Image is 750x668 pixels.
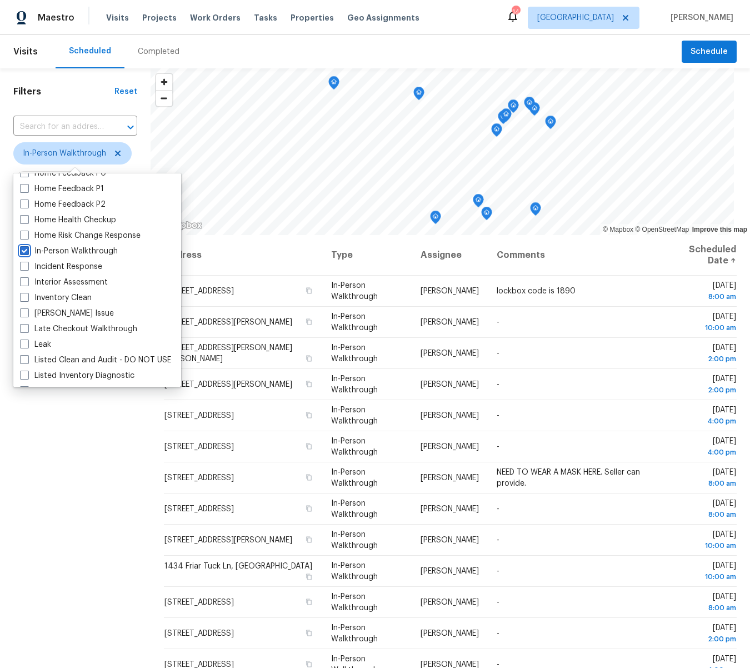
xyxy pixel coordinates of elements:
label: Inventory Clean [20,292,92,303]
span: [DATE] [668,437,736,458]
span: [STREET_ADDRESS][PERSON_NAME][PERSON_NAME] [164,344,292,363]
span: In-Person Walkthrough [331,562,378,581]
button: Copy Address [303,286,313,296]
div: Map marker [413,87,424,104]
a: OpenStreetMap [635,226,689,233]
span: [PERSON_NAME] [421,412,479,420]
button: Zoom out [156,90,172,106]
div: 8:00 am [668,602,736,614]
span: [DATE] [668,375,736,396]
label: Leak [20,339,51,350]
div: Map marker [491,123,502,141]
div: 14 [512,7,519,18]
span: [STREET_ADDRESS] [164,630,234,637]
th: Scheduled Date ↑ [659,235,737,276]
button: Copy Address [303,535,313,545]
button: Copy Address [303,379,313,389]
button: Schedule [682,41,737,63]
button: Copy Address [303,628,313,638]
button: Copy Address [303,504,313,514]
span: Zoom in [156,74,172,90]
span: [STREET_ADDRESS] [164,443,234,451]
label: Home Health Checkup [20,215,116,226]
label: Home Risk Change Response [20,230,141,241]
label: [PERSON_NAME] Issue [20,308,114,319]
div: Map marker [473,194,484,211]
span: - [497,505,499,513]
span: - [497,350,499,357]
span: In-Person Walkthrough [331,624,378,643]
button: Copy Address [303,597,313,607]
span: [PERSON_NAME] [666,12,733,23]
div: 8:00 am [668,291,736,302]
span: [PERSON_NAME] [421,536,479,544]
div: 10:00 am [668,571,736,582]
h1: Filters [13,86,114,97]
span: Geo Assignments [347,12,419,23]
span: lockbox code is 1890 [497,287,576,295]
span: Visits [13,39,38,64]
span: In-Person Walkthrough [331,468,378,487]
canvas: Map [151,68,734,235]
span: In-Person Walkthrough [331,375,378,394]
label: Listed Clean and Audit - DO NOT USE [20,355,171,366]
span: Properties [291,12,334,23]
input: Search for an address... [13,118,106,136]
div: Map marker [430,211,441,228]
span: In-Person Walkthrough [23,148,106,159]
div: Map marker [545,116,556,133]
div: Map marker [508,99,519,117]
span: [DATE] [668,593,736,614]
th: Type [322,235,411,276]
span: [PERSON_NAME] [421,350,479,357]
div: Scheduled [69,46,111,57]
div: Map marker [498,111,509,128]
span: [DATE] [668,406,736,427]
span: - [497,443,499,451]
div: Map marker [328,76,339,93]
span: Zoom out [156,91,172,106]
button: Copy Address [303,572,313,582]
span: [DATE] [668,468,736,489]
span: - [497,381,499,388]
span: - [497,567,499,575]
span: [STREET_ADDRESS][PERSON_NAME] [164,536,292,544]
span: - [497,318,499,326]
span: [DATE] [668,531,736,551]
div: Reset [114,86,137,97]
span: Visits [106,12,129,23]
span: [DATE] [668,562,736,582]
span: - [497,630,499,637]
span: In-Person Walkthrough [331,500,378,519]
span: [STREET_ADDRESS] [164,474,234,482]
span: - [497,536,499,544]
label: Home Feedback P0 [20,168,106,179]
span: - [497,412,499,420]
div: Map marker [501,108,512,126]
span: Tasks [254,14,277,22]
th: Assignee [412,235,488,276]
span: [DATE] [668,624,736,645]
span: Schedule [691,45,728,59]
span: In-Person Walkthrough [331,593,378,612]
span: [STREET_ADDRESS] [164,287,234,295]
span: [DATE] [668,313,736,333]
div: 10:00 am [668,322,736,333]
span: [DATE] [668,500,736,520]
span: - [497,599,499,606]
span: [STREET_ADDRESS] [164,599,234,606]
span: [PERSON_NAME] [421,505,479,513]
span: [STREET_ADDRESS][PERSON_NAME] [164,318,292,326]
label: Interior Assessment [20,277,108,288]
div: 8:00 am [668,478,736,489]
label: Living Area Square Footage [20,386,136,397]
span: [PERSON_NAME] [421,599,479,606]
span: [DATE] [668,282,736,302]
div: Completed [138,46,179,57]
span: Maestro [38,12,74,23]
span: [STREET_ADDRESS][PERSON_NAME] [164,381,292,388]
a: Mapbox [603,226,633,233]
div: Map marker [524,97,535,114]
span: [PERSON_NAME] [421,567,479,575]
label: Home Feedback P1 [20,183,104,195]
